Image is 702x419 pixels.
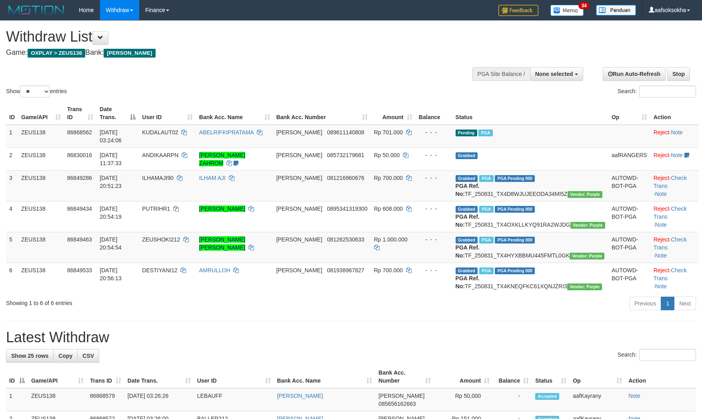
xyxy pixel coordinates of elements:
[479,175,493,182] span: Marked by aafRornrotha
[655,221,667,228] a: Note
[419,205,449,213] div: - - -
[530,67,583,81] button: None selected
[495,206,535,213] span: PGA Pending
[650,170,698,201] td: · ·
[629,297,661,310] a: Previous
[671,129,683,136] a: Note
[535,393,559,400] span: Accepted
[456,237,478,243] span: Grabbed
[535,71,573,77] span: None selected
[28,388,87,411] td: ZEUS138
[6,232,18,263] td: 5
[18,263,64,293] td: ZEUS138
[100,267,122,281] span: [DATE] 20:56:13
[276,152,322,158] span: [PERSON_NAME]
[568,191,602,198] span: Vendor URL: https://trx4.1velocity.biz
[87,388,124,411] td: 86868579
[6,349,54,363] a: Show 25 rows
[654,175,670,181] a: Reject
[18,232,64,263] td: ZEUS138
[6,263,18,293] td: 6
[100,175,122,189] span: [DATE] 20:51:23
[608,232,650,263] td: AUTOWD-BOT-PGA
[378,393,424,399] span: [PERSON_NAME]
[100,129,122,144] span: [DATE] 03:24:06
[495,175,535,182] span: PGA Pending
[104,49,155,58] span: [PERSON_NAME]
[18,102,64,125] th: Game/API: activate to sort column ascending
[456,183,480,197] b: PGA Ref. No:
[327,129,364,136] span: Copy 089611140808 to clipboard
[654,267,670,273] a: Reject
[434,365,493,388] th: Amount: activate to sort column ascending
[6,86,67,98] label: Show entries
[6,296,286,307] div: Showing 1 to 6 of 6 entries
[456,267,478,274] span: Grabbed
[100,152,122,166] span: [DATE] 11:37:33
[456,130,477,136] span: Pending
[276,175,322,181] span: [PERSON_NAME]
[327,152,364,158] span: Copy 085732179681 to clipboard
[654,267,687,281] a: Check Trans
[199,175,226,181] a: ILHAM AJI
[6,148,18,170] td: 2
[654,236,687,251] a: Check Trans
[100,236,122,251] span: [DATE] 20:54:54
[273,102,371,125] th: Bank Acc. Number: activate to sort column ascending
[498,5,538,16] img: Feedback.jpg
[375,365,434,388] th: Bank Acc. Number: activate to sort column ascending
[18,148,64,170] td: ZEUS138
[654,175,687,189] a: Check Trans
[6,388,28,411] td: 1
[327,206,367,212] span: Copy 0895341319300 to clipboard
[67,236,92,243] span: 86849463
[199,236,245,251] a: [PERSON_NAME] [PERSON_NAME]
[452,201,608,232] td: TF_250831_TX4OXKLLKYQ91RA2WJDG
[18,201,64,232] td: ZEUS138
[374,206,403,212] span: Rp 608.000
[64,102,97,125] th: Trans ID: activate to sort column ascending
[96,102,139,125] th: Date Trans.: activate to sort column descending
[142,236,180,243] span: ZEUSHOKI212
[650,148,698,170] td: ·
[124,388,194,411] td: [DATE] 03:26:26
[654,206,670,212] a: Reject
[416,102,452,125] th: Balance
[58,353,72,359] span: Copy
[472,67,530,81] div: PGA Site Balance /
[639,349,696,361] input: Search:
[327,175,364,181] span: Copy 081216960676 to clipboard
[452,263,608,293] td: TF_250831_TX4KNEQFKC61XQNJZRI3
[456,206,478,213] span: Grabbed
[28,365,87,388] th: Game/API: activate to sort column ascending
[667,67,690,81] a: Stop
[199,267,230,273] a: AMRULLOH
[608,170,650,201] td: AUTOWD-BOT-PGA
[671,152,683,158] a: Note
[452,232,608,263] td: TF_250831_TX4HYXBBMU445FMTL0GK
[550,5,584,16] img: Button%20Memo.svg
[654,206,687,220] a: Check Trans
[20,86,50,98] select: Showentries
[650,125,698,148] td: ·
[18,125,64,148] td: ZEUS138
[378,401,416,407] span: Copy 085656162663 to clipboard
[655,283,667,289] a: Note
[327,236,364,243] span: Copy 081262530633 to clipboard
[419,151,449,159] div: - - -
[276,236,322,243] span: [PERSON_NAME]
[495,237,535,243] span: PGA Pending
[374,152,400,158] span: Rp 50.000
[194,365,274,388] th: User ID: activate to sort column ascending
[277,393,323,399] a: [PERSON_NAME]
[655,191,667,197] a: Note
[570,253,604,259] span: Vendor URL: https://trx4.1velocity.biz
[479,237,493,243] span: Marked by aafRornrotha
[100,206,122,220] span: [DATE] 20:54:19
[276,129,322,136] span: [PERSON_NAME]
[628,393,640,399] a: Note
[419,235,449,243] div: - - -
[67,129,92,136] span: 86868562
[456,213,480,228] b: PGA Ref. No:
[456,275,480,289] b: PGA Ref. No:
